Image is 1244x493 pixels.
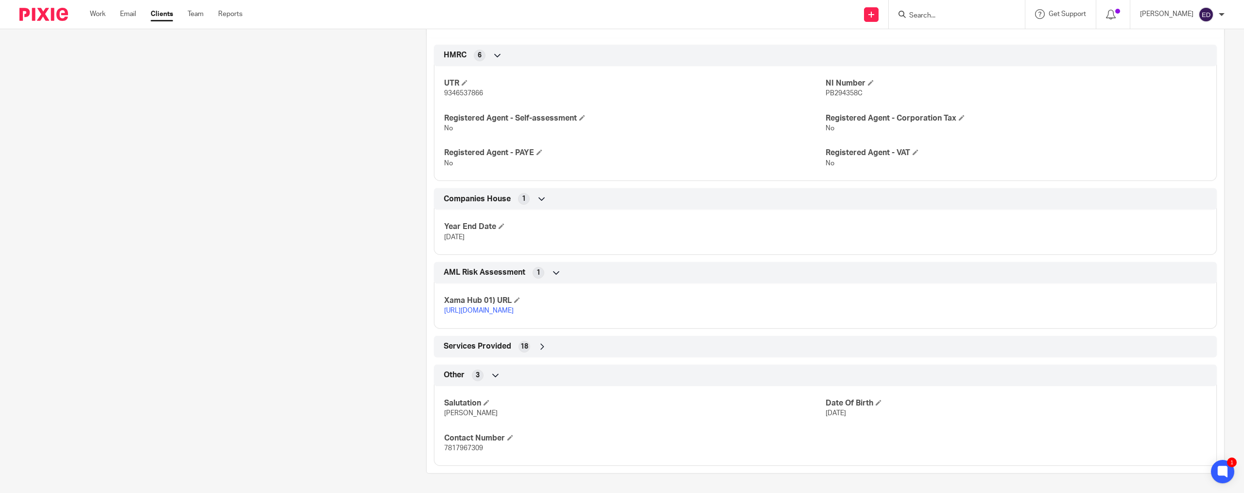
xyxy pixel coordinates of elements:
img: svg%3E [1198,7,1214,22]
span: Get Support [1049,11,1086,18]
span: 6 [478,51,482,60]
span: HMRC [444,50,466,60]
span: No [826,160,834,167]
span: No [444,160,453,167]
h4: Xama Hub 01) URL [444,296,825,306]
div: 1 [1227,458,1237,467]
span: [PERSON_NAME] [444,410,498,417]
span: 1 [536,268,540,278]
span: 9346537866 [444,90,483,97]
h4: NI Number [826,78,1207,88]
a: Work [90,9,105,19]
span: Services Provided [444,341,511,352]
a: Clients [151,9,173,19]
span: No [826,125,834,132]
span: [DATE] [444,234,465,241]
span: 7817967309 [444,445,483,452]
span: Companies House [444,194,511,204]
span: 1 [522,194,526,204]
span: AML Risk Assessment [444,267,525,278]
h4: Registered Agent - PAYE [444,148,825,158]
a: Team [188,9,204,19]
span: 3 [476,370,480,380]
h4: Registered Agent - VAT [826,148,1207,158]
h4: Registered Agent - Corporation Tax [826,113,1207,123]
span: [DATE] [826,410,846,417]
span: Other [444,370,465,380]
p: [PERSON_NAME] [1140,9,1193,19]
img: Pixie [19,8,68,21]
h4: Registered Agent - Self-assessment [444,113,825,123]
a: Email [120,9,136,19]
span: PB294358C [826,90,863,97]
h4: UTR [444,78,825,88]
h4: Year End Date [444,222,825,232]
input: Search [908,12,996,20]
h4: Contact Number [444,433,825,443]
span: 18 [520,342,528,352]
h4: Date Of Birth [826,398,1207,408]
a: Reports [218,9,242,19]
a: [URL][DOMAIN_NAME] [444,307,514,314]
span: No [444,125,453,132]
h4: Salutation [444,398,825,408]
